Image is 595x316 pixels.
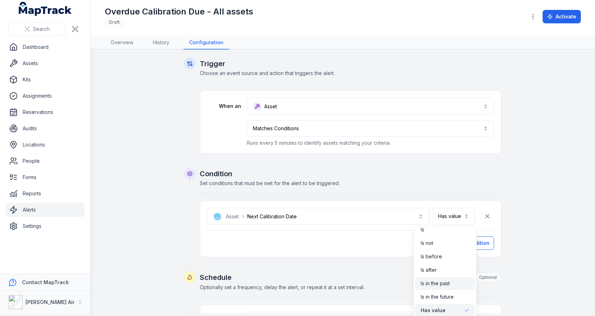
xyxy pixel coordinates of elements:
span: Is not [421,240,433,247]
span: Is before [421,253,442,260]
span: Is [421,226,424,233]
span: Has value [421,307,446,314]
span: Is in the future [421,293,454,300]
span: Is after [421,266,437,274]
span: Is in the past [421,280,450,287]
button: Has value [432,208,475,225]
